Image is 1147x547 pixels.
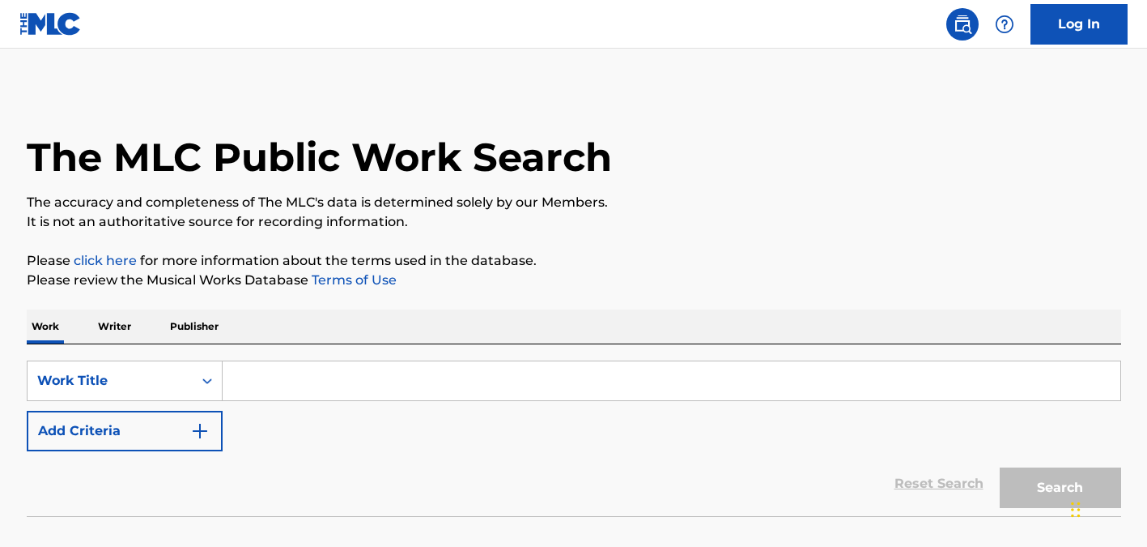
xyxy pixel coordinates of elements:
[27,361,1121,516] form: Search Form
[1030,4,1128,45] a: Log In
[27,133,612,182] h1: The MLC Public Work Search
[995,15,1014,34] img: help
[27,310,64,344] p: Work
[27,212,1121,232] p: It is not an authoritative source for recording information.
[93,310,136,344] p: Writer
[308,272,397,288] a: Terms of Use
[27,251,1121,271] p: Please for more information about the terms used in the database.
[190,421,210,441] img: 9d2ae6d4665cec9f34b9.svg
[165,310,223,344] p: Publisher
[1071,485,1081,534] div: Drag
[37,371,183,391] div: Work Title
[27,193,1121,212] p: The accuracy and completeness of The MLC's data is determined solely by our Members.
[953,15,972,34] img: search
[27,271,1121,290] p: Please review the Musical Works Database
[19,12,82,36] img: MLC Logo
[74,253,137,268] a: click here
[27,411,223,451] button: Add Criteria
[1066,469,1147,547] iframe: Chat Widget
[988,8,1021,41] div: Help
[946,8,979,41] a: Public Search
